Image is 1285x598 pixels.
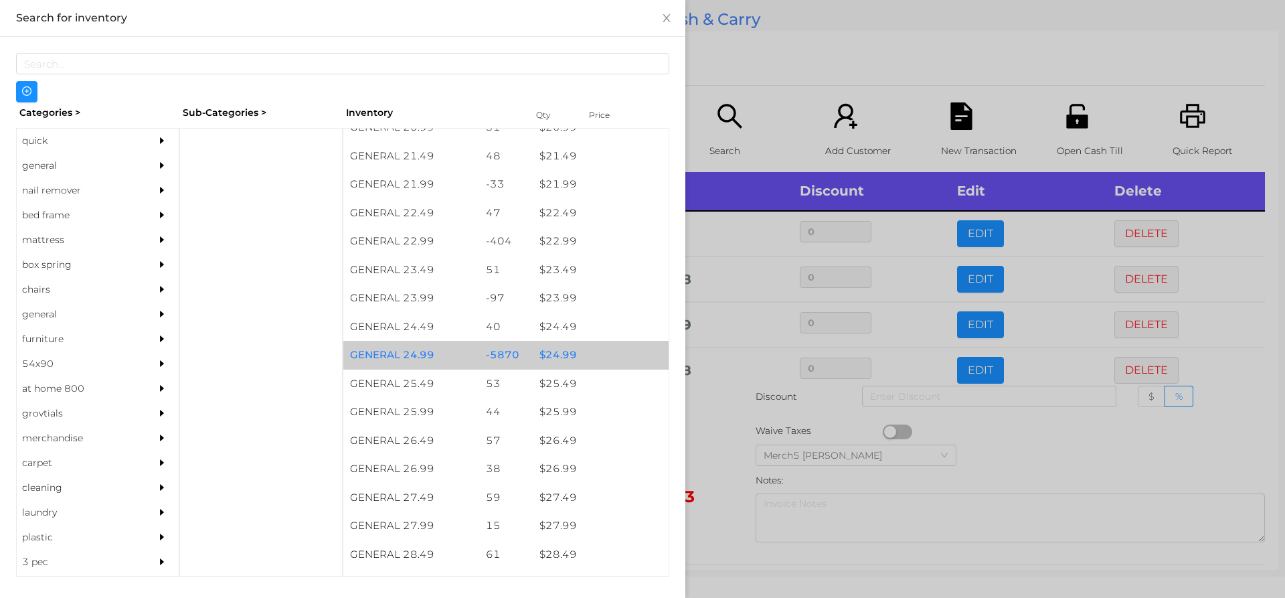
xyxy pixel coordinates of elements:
i: icon: caret-right [157,185,167,195]
div: -33 [479,170,533,199]
div: bed frame [17,203,139,228]
div: GENERAL 22.99 [343,227,479,256]
div: $ 27.99 [533,512,669,540]
div: mattress [17,228,139,252]
div: GENERAL 23.49 [343,256,479,285]
div: 48 [479,142,533,171]
div: 47 [479,569,533,597]
div: GENERAL 22.49 [343,199,479,228]
div: 53 [479,370,533,398]
div: $ 23.49 [533,256,669,285]
div: $ 25.99 [533,398,669,427]
div: $ 26.99 [533,455,669,483]
div: Categories > [16,102,179,123]
i: icon: caret-right [157,260,167,269]
button: icon: plus-circle [16,81,37,102]
i: icon: caret-right [157,210,167,220]
i: icon: caret-right [157,359,167,368]
div: -97 [479,284,533,313]
div: general [17,153,139,178]
i: icon: caret-right [157,285,167,294]
div: furniture [17,327,139,352]
div: $ 25.49 [533,370,669,398]
div: Sub-Categories > [179,102,343,123]
div: GENERAL 26.49 [343,427,479,455]
div: chairs [17,277,139,302]
div: GENERAL 21.49 [343,142,479,171]
div: GENERAL 28.49 [343,540,479,569]
div: -404 [479,227,533,256]
i: icon: caret-right [157,458,167,467]
div: $ 28.99 [533,569,669,597]
div: GENERAL 28.99 [343,569,479,597]
div: merchandise [17,426,139,451]
div: plastic [17,525,139,550]
div: Price [586,106,639,125]
div: cleaning [17,475,139,500]
div: Inventory [346,106,519,120]
div: GENERAL 25.99 [343,398,479,427]
i: icon: caret-right [157,557,167,567]
i: icon: caret-right [157,384,167,393]
div: $ 24.99 [533,341,669,370]
div: 47 [479,199,533,228]
div: carpet [17,451,139,475]
i: icon: caret-right [157,309,167,319]
div: $ 22.49 [533,199,669,228]
input: Search... [16,53,669,74]
div: GENERAL 24.49 [343,313,479,342]
div: $ 21.49 [533,142,669,171]
i: icon: caret-right [157,408,167,418]
div: Search for inventory [16,11,669,25]
div: -5870 [479,341,533,370]
div: $ 24.49 [533,313,669,342]
div: general [17,302,139,327]
div: $ 22.99 [533,227,669,256]
div: box spring [17,252,139,277]
i: icon: caret-right [157,433,167,443]
div: 3 pec [17,550,139,575]
div: $ 28.49 [533,540,669,569]
div: $ 23.99 [533,284,669,313]
div: GENERAL 26.99 [343,455,479,483]
i: icon: caret-right [157,136,167,145]
div: 38 [479,455,533,483]
div: Qty [533,106,573,125]
div: GENERAL 24.99 [343,341,479,370]
i: icon: caret-right [157,161,167,170]
div: GENERAL 23.99 [343,284,479,313]
div: $ 27.49 [533,483,669,512]
div: 57 [479,427,533,455]
div: $ 26.49 [533,427,669,455]
div: grovtials [17,401,139,426]
i: icon: caret-right [157,235,167,244]
div: nail remover [17,178,139,203]
div: 44 [479,398,533,427]
i: icon: caret-right [157,508,167,517]
div: laundry [17,500,139,525]
div: 54x90 [17,352,139,376]
div: 15 [479,512,533,540]
div: quick [17,129,139,153]
i: icon: caret-right [157,334,167,344]
div: 61 [479,540,533,569]
div: 59 [479,483,533,512]
div: GENERAL 21.99 [343,170,479,199]
div: GENERAL 27.99 [343,512,479,540]
i: icon: caret-right [157,483,167,492]
div: GENERAL 27.49 [343,483,479,512]
div: 40 [479,313,533,342]
div: 51 [479,256,533,285]
div: GENERAL 25.49 [343,370,479,398]
div: at home 800 [17,376,139,401]
i: icon: close [661,13,672,23]
div: $ 21.99 [533,170,669,199]
i: icon: caret-right [157,532,167,542]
